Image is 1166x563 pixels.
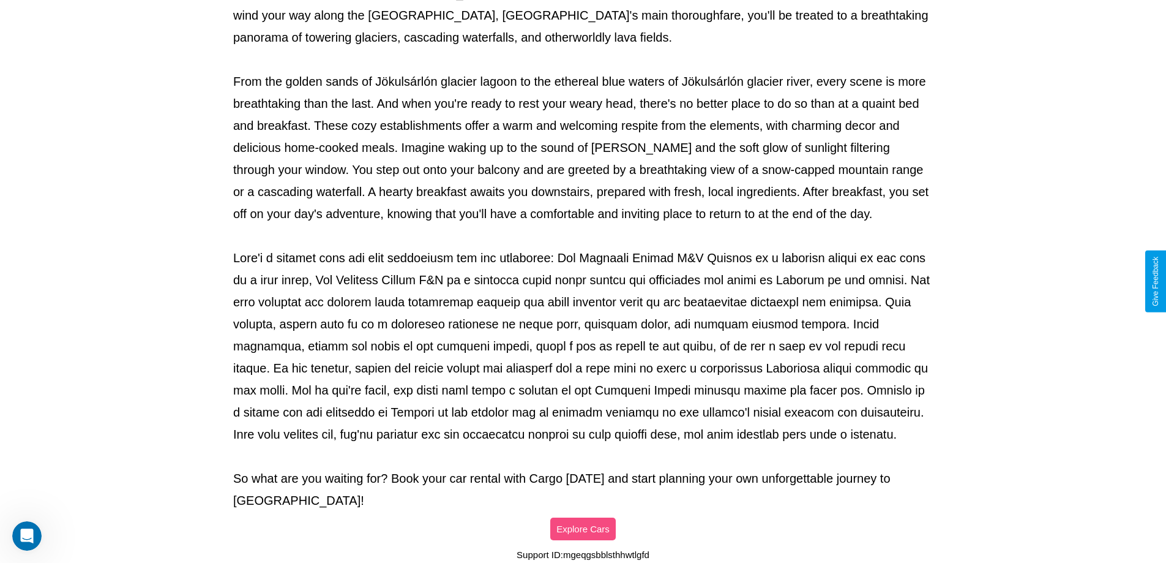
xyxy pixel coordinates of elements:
[550,518,616,540] button: Explore Cars
[517,546,649,563] p: Support ID: mgeqgsbblsthhwtlgfd
[12,521,42,551] iframe: Intercom live chat
[1151,257,1160,306] div: Give Feedback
